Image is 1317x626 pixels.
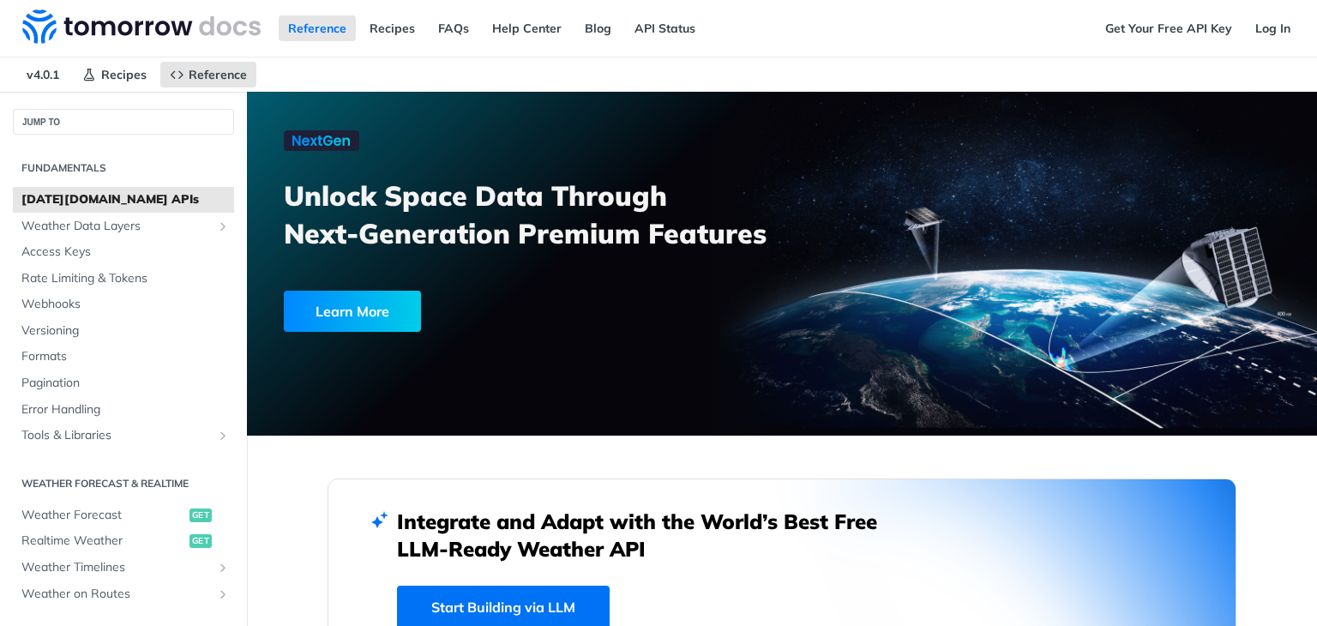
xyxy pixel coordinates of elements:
a: Blog [575,15,621,41]
span: Formats [21,348,230,365]
span: Tools & Libraries [21,427,212,444]
a: Rate Limiting & Tokens [13,266,234,292]
span: get [189,509,212,522]
span: Realtime Weather [21,533,185,550]
a: Weather Data LayersShow subpages for Weather Data Layers [13,214,234,239]
button: Show subpages for Weather Data Layers [216,220,230,233]
a: Get Your Free API Key [1096,15,1242,41]
a: Reference [279,15,356,41]
h2: Weather Forecast & realtime [13,476,234,491]
a: Weather on RoutesShow subpages for Weather on Routes [13,581,234,607]
a: Weather Forecastget [13,503,234,528]
span: Versioning [21,322,230,340]
h2: Integrate and Adapt with the World’s Best Free LLM-Ready Weather API [397,508,903,563]
button: JUMP TO [13,109,234,135]
a: FAQs [429,15,478,41]
a: Versioning [13,318,234,344]
a: Access Keys [13,239,234,265]
a: Pagination [13,370,234,396]
span: Weather Data Layers [21,218,212,235]
span: v4.0.1 [17,62,69,87]
span: Weather on Routes [21,586,212,603]
a: Weather TimelinesShow subpages for Weather Timelines [13,555,234,581]
span: get [189,534,212,548]
a: Tools & LibrariesShow subpages for Tools & Libraries [13,423,234,448]
span: Webhooks [21,296,230,313]
span: Access Keys [21,244,230,261]
span: Weather Timelines [21,559,212,576]
span: Pagination [21,375,230,392]
h3: Unlock Space Data Through Next-Generation Premium Features [284,177,801,252]
span: Reference [189,67,247,82]
div: Learn More [284,291,421,332]
a: Learn More [284,291,697,332]
a: Formats [13,344,234,370]
a: Reference [160,62,256,87]
a: [DATE][DOMAIN_NAME] APIs [13,187,234,213]
span: [DATE][DOMAIN_NAME] APIs [21,191,230,208]
button: Show subpages for Tools & Libraries [216,429,230,442]
span: Error Handling [21,401,230,418]
span: Weather Forecast [21,507,185,524]
a: Realtime Weatherget [13,528,234,554]
a: Log In [1246,15,1300,41]
a: API Status [625,15,705,41]
img: NextGen [284,130,359,151]
a: Error Handling [13,397,234,423]
button: Show subpages for Weather on Routes [216,587,230,601]
span: Rate Limiting & Tokens [21,270,230,287]
h2: Fundamentals [13,160,234,176]
a: Webhooks [13,292,234,317]
a: Recipes [360,15,424,41]
a: Help Center [483,15,571,41]
a: Recipes [73,62,156,87]
button: Show subpages for Weather Timelines [216,561,230,575]
span: Recipes [101,67,147,82]
img: Tomorrow.io Weather API Docs [22,9,261,44]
